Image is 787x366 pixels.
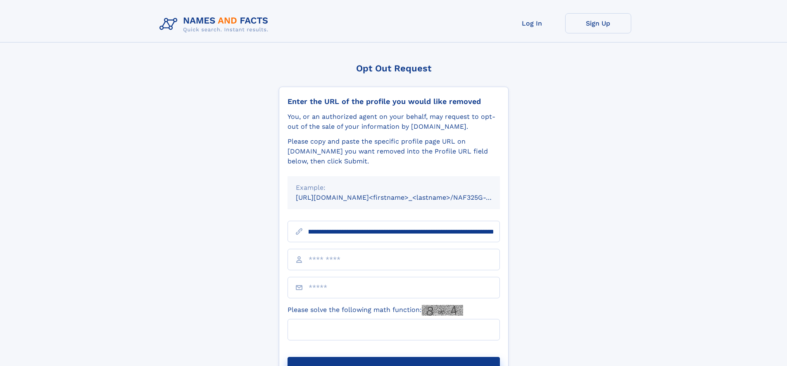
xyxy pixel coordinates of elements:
[565,13,631,33] a: Sign Up
[288,112,500,132] div: You, or an authorized agent on your behalf, may request to opt-out of the sale of your informatio...
[288,305,463,316] label: Please solve the following math function:
[279,63,509,73] div: Opt Out Request
[499,13,565,33] a: Log In
[156,13,275,35] img: Logo Names and Facts
[288,137,500,166] div: Please copy and paste the specific profile page URL on [DOMAIN_NAME] you want removed into the Pr...
[288,97,500,106] div: Enter the URL of the profile you would like removed
[296,194,516,201] small: [URL][DOMAIN_NAME]<firstname>_<lastname>/NAF325G-xxxxxxxx
[296,183,492,193] div: Example:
